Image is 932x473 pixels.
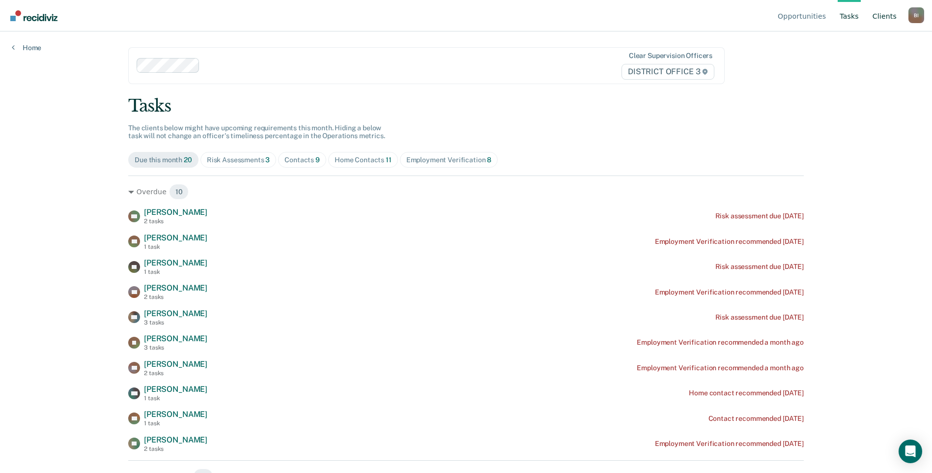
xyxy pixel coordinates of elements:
[169,184,189,200] span: 10
[487,156,491,164] span: 8
[144,435,207,444] span: [PERSON_NAME]
[621,64,714,80] span: DISTRICT OFFICE 3
[655,288,804,296] div: Employment Verification recommended [DATE]
[315,156,320,164] span: 9
[908,7,924,23] button: Profile dropdown button
[655,440,804,448] div: Employment Verification recommended [DATE]
[708,414,804,423] div: Contact recommended [DATE]
[715,263,804,271] div: Risk assessment due [DATE]
[899,440,922,463] div: Open Intercom Messenger
[12,43,41,52] a: Home
[655,237,804,246] div: Employment Verification recommended [DATE]
[128,124,385,140] span: The clients below might have upcoming requirements this month. Hiding a below task will not chang...
[144,370,207,377] div: 2 tasks
[144,309,207,318] span: [PERSON_NAME]
[144,395,207,402] div: 1 task
[144,294,207,300] div: 2 tasks
[144,319,207,326] div: 3 tasks
[689,389,804,397] div: Home contact recommended [DATE]
[715,313,804,322] div: Risk assessment due [DATE]
[144,218,207,225] div: 2 tasks
[386,156,392,164] span: 11
[128,96,804,116] div: Tasks
[144,258,207,267] span: [PERSON_NAME]
[144,359,207,369] span: [PERSON_NAME]
[207,156,270,164] div: Risk Assessments
[265,156,270,164] span: 3
[144,334,207,343] span: [PERSON_NAME]
[629,52,712,60] div: Clear supervision officers
[144,283,207,293] span: [PERSON_NAME]
[637,364,803,372] div: Employment Verification recommended a month ago
[144,344,207,351] div: 3 tasks
[144,445,207,452] div: 2 tasks
[128,184,804,200] div: Overdue 10
[144,410,207,419] span: [PERSON_NAME]
[144,420,207,427] div: 1 task
[715,212,804,220] div: Risk assessment due [DATE]
[284,156,320,164] div: Contacts
[144,243,207,250] div: 1 task
[144,233,207,242] span: [PERSON_NAME]
[637,338,803,347] div: Employment Verification recommended a month ago
[144,268,207,275] div: 1 task
[10,10,57,21] img: Recidiviz
[184,156,192,164] span: 20
[144,384,207,394] span: [PERSON_NAME]
[908,7,924,23] div: B I
[135,156,192,164] div: Due this month
[144,207,207,217] span: [PERSON_NAME]
[335,156,392,164] div: Home Contacts
[406,156,492,164] div: Employment Verification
